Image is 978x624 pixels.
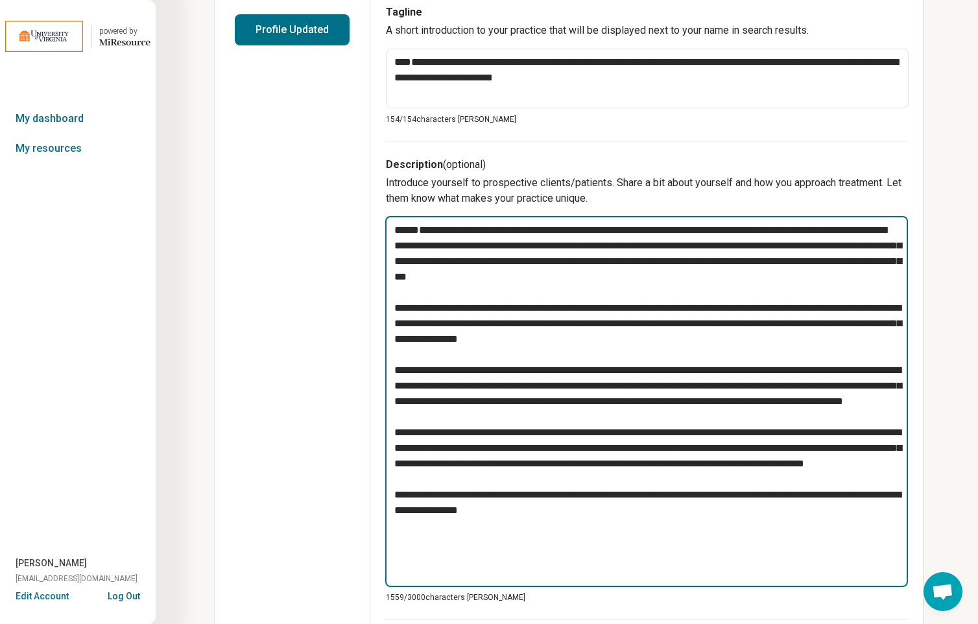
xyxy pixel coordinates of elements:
span: (optional) [443,158,486,171]
h3: Tagline [386,5,909,20]
p: 154/ 154 characters [PERSON_NAME] [386,114,909,125]
span: [EMAIL_ADDRESS][DOMAIN_NAME] [16,573,137,584]
p: A short introduction to your practice that will be displayed next to your name in search results. [386,23,909,38]
h3: Description [386,157,909,173]
button: Log Out [108,590,140,600]
span: [PERSON_NAME] [16,557,87,570]
p: Introduce yourself to prospective clients/patients. Share a bit about yourself and how you approa... [386,175,909,206]
div: powered by [99,25,150,37]
img: University of Virginia [5,21,83,52]
div: Open chat [924,572,962,611]
p: 1559/ 3000 characters [PERSON_NAME] [386,592,909,603]
a: University of Virginiapowered by [5,21,150,52]
button: Profile Updated [235,14,350,45]
button: Edit Account [16,590,69,603]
